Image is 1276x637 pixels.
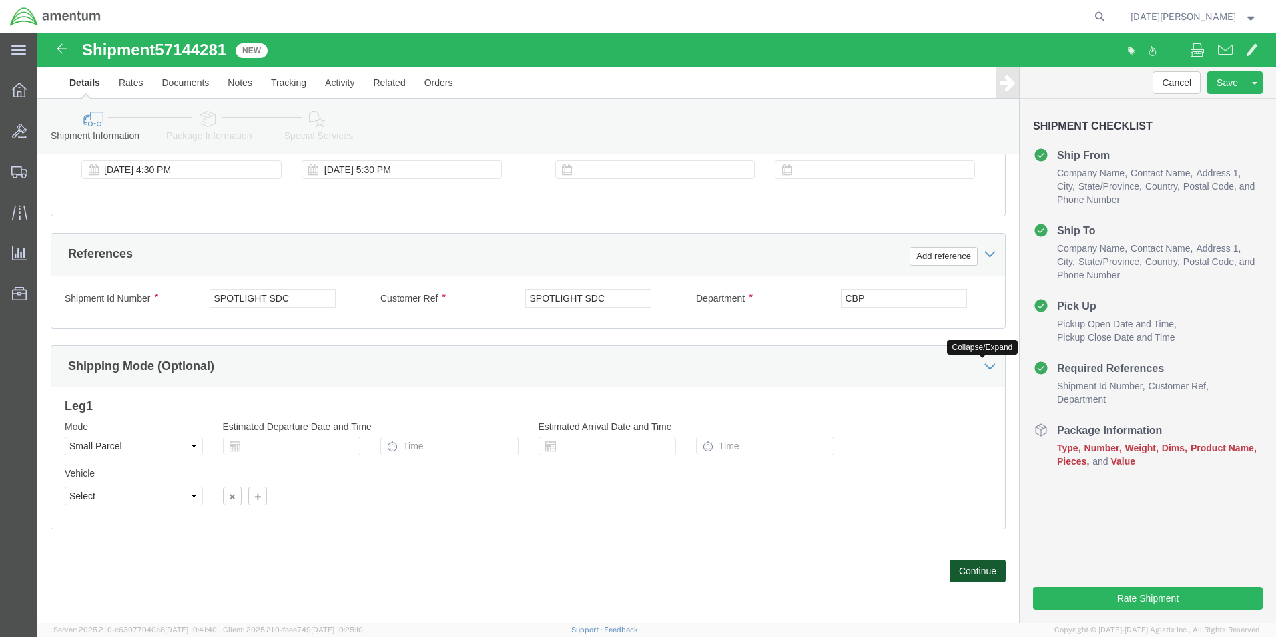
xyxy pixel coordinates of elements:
[1130,9,1258,25] button: [DATE][PERSON_NAME]
[223,626,363,634] span: Client: 2025.21.0-faee749
[604,626,638,634] a: Feedback
[37,33,1276,623] iframe: FS Legacy Container
[53,626,217,634] span: Server: 2025.21.0-c63077040a8
[165,626,217,634] span: [DATE] 10:41:40
[571,626,605,634] a: Support
[311,626,363,634] span: [DATE] 10:25:10
[1054,624,1260,636] span: Copyright © [DATE]-[DATE] Agistix Inc., All Rights Reserved
[1131,9,1236,24] span: Noel Arrieta
[9,7,101,27] img: logo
